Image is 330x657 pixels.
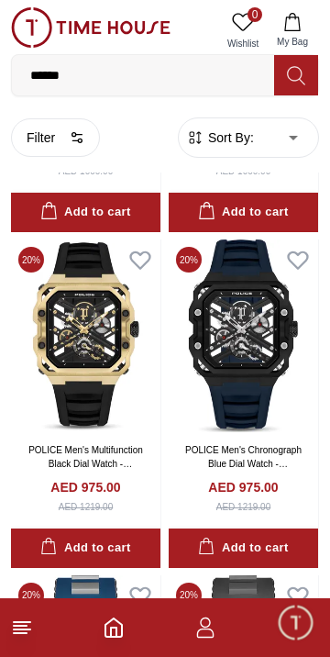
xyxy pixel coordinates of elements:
a: POLICE Men's Chronograph Blue Dial Watch - PEWGM0072001 [185,445,302,483]
span: 20 % [18,583,44,608]
img: POLICE Men's Chronograph Blue Dial Watch - PEWGM0072001 [169,239,318,432]
div: Add to cart [198,538,288,559]
div: AED 1219.00 [216,500,271,514]
div: Add to cart [40,202,130,223]
div: AED 1219.00 [59,500,114,514]
span: Wishlist [220,37,266,50]
button: Filter [11,118,100,157]
span: 20 % [18,247,44,273]
span: 0 [247,7,262,22]
img: ... [11,7,170,48]
span: 20 % [176,247,202,273]
a: 0Wishlist [220,7,266,54]
button: Add to cart [169,529,318,568]
button: My Bag [266,7,319,54]
div: Chat Widget [276,603,316,643]
a: Home [103,617,125,639]
h4: AED 975.00 [50,478,120,496]
button: Add to cart [11,193,160,232]
div: Add to cart [198,202,288,223]
img: POLICE Men's Multifunction Black Dial Watch - PEWGM0072003 [11,239,160,432]
span: Sort By: [204,128,254,147]
span: My Bag [269,35,315,49]
h4: AED 975.00 [208,478,278,496]
button: Sort By: [186,128,254,147]
button: Add to cart [11,529,160,568]
span: 20 % [176,583,202,608]
a: POLICE Men's Multifunction Black Dial Watch - PEWGM0072003 [28,445,143,483]
div: Add to cart [40,538,130,559]
button: Add to cart [169,193,318,232]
